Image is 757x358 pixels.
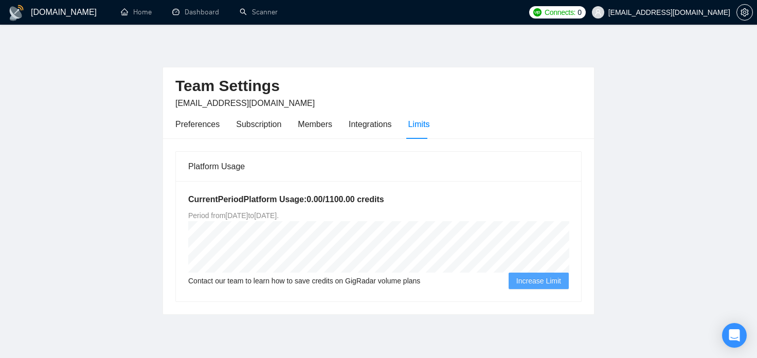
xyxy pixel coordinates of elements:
div: Preferences [175,118,220,131]
span: [EMAIL_ADDRESS][DOMAIN_NAME] [175,99,315,108]
a: setting [736,8,753,16]
span: Contact our team to learn how to save credits on GigRadar volume plans [188,275,420,287]
div: Limits [408,118,430,131]
span: Period from [DATE] to [DATE] . [188,211,279,220]
button: setting [736,4,753,21]
button: Increase Limit [509,273,569,289]
a: searchScanner [240,8,278,16]
span: 0 [578,7,582,18]
a: dashboardDashboard [172,8,219,16]
div: Platform Usage [188,152,569,181]
img: logo [8,5,25,21]
div: Subscription [236,118,281,131]
img: upwork-logo.png [533,8,542,16]
div: Integrations [349,118,392,131]
span: setting [737,8,752,16]
span: Connects: [545,7,575,18]
h2: Team Settings [175,76,582,97]
span: Increase Limit [516,275,561,287]
h5: Current Period Platform Usage: 0.00 / 1100.00 credits [188,193,569,206]
div: Open Intercom Messenger [722,323,747,348]
span: user [594,9,602,16]
a: homeHome [121,8,152,16]
div: Members [298,118,332,131]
